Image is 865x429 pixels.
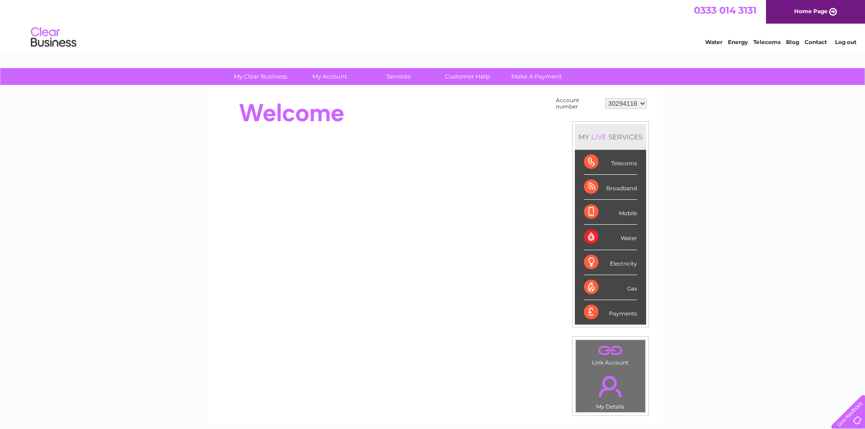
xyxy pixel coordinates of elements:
[786,39,799,45] a: Blog
[584,300,637,325] div: Payments
[584,200,637,225] div: Mobile
[584,250,637,275] div: Electricity
[728,39,748,45] a: Energy
[499,68,574,85] a: Make A Payment
[584,175,637,200] div: Broadband
[223,68,298,85] a: My Clear Business
[218,5,648,44] div: Clear Business is a trading name of Verastar Limited (registered in [GEOGRAPHIC_DATA] No. 3667643...
[578,342,643,358] a: .
[584,275,637,300] div: Gas
[361,68,436,85] a: Services
[292,68,367,85] a: My Account
[753,39,781,45] a: Telecoms
[835,39,856,45] a: Log out
[430,68,505,85] a: Customer Help
[589,133,608,141] div: LIVE
[805,39,827,45] a: Contact
[575,368,646,413] td: My Details
[584,150,637,175] div: Telecoms
[584,225,637,250] div: Water
[30,24,77,51] img: logo.png
[705,39,722,45] a: Water
[554,95,603,112] td: Account number
[694,5,756,16] a: 0333 014 3131
[578,370,643,402] a: .
[575,124,646,150] div: MY SERVICES
[575,340,646,368] td: Link Account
